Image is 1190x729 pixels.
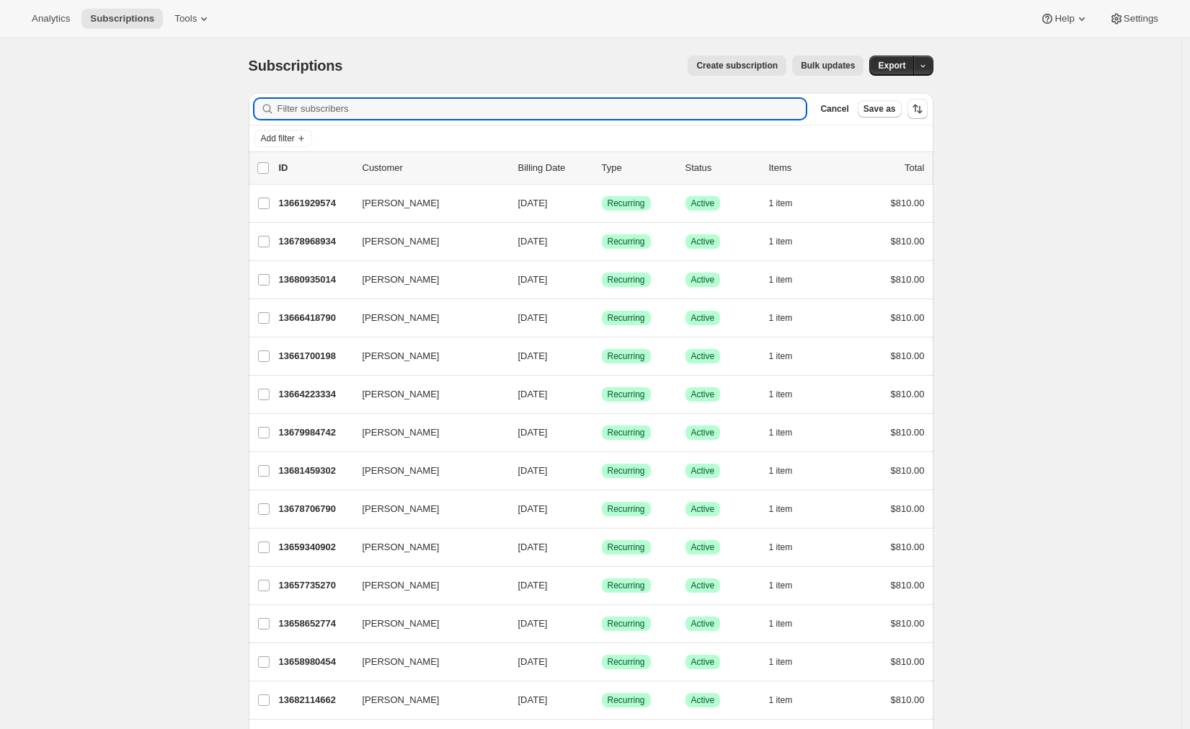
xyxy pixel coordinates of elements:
button: Tools [166,9,220,29]
button: Export [869,56,914,76]
span: [DATE] [518,465,548,476]
p: Customer [363,161,507,175]
span: 1 item [769,312,793,324]
p: 13661700198 [279,349,351,363]
span: Recurring [608,618,645,629]
div: 13680935014[PERSON_NAME][DATE]SuccessRecurringSuccessActive1 item$810.00 [279,270,925,290]
span: [PERSON_NAME] [363,578,440,593]
div: IDCustomerBilling DateTypeStatusItemsTotal [279,161,925,175]
span: Settings [1124,13,1158,25]
button: [PERSON_NAME] [354,459,498,482]
div: 13678706790[PERSON_NAME][DATE]SuccessRecurringSuccessActive1 item$810.00 [279,499,925,519]
span: Add filter [261,133,295,144]
span: [DATE] [518,350,548,361]
span: Recurring [608,542,645,553]
span: Tools [174,13,197,25]
span: [DATE] [518,312,548,323]
span: Active [691,618,715,629]
button: [PERSON_NAME] [354,612,498,635]
div: 13679984742[PERSON_NAME][DATE]SuccessRecurringSuccessActive1 item$810.00 [279,423,925,443]
button: [PERSON_NAME] [354,574,498,597]
span: Recurring [608,694,645,706]
span: Analytics [32,13,70,25]
span: $810.00 [891,694,925,705]
span: 1 item [769,427,793,438]
button: 1 item [769,346,809,366]
button: 1 item [769,384,809,405]
p: 13681459302 [279,464,351,478]
span: $810.00 [891,580,925,591]
span: Active [691,503,715,515]
span: [PERSON_NAME] [363,617,440,631]
p: 13659340902 [279,540,351,555]
span: 1 item [769,465,793,477]
button: Analytics [23,9,79,29]
span: [PERSON_NAME] [363,655,440,669]
button: Bulk updates [792,56,863,76]
span: [DATE] [518,656,548,667]
span: 1 item [769,350,793,362]
div: 13678968934[PERSON_NAME][DATE]SuccessRecurringSuccessActive1 item$810.00 [279,231,925,252]
span: Recurring [608,274,645,286]
span: $810.00 [891,656,925,667]
p: 13658652774 [279,617,351,631]
div: 13661929574[PERSON_NAME][DATE]SuccessRecurringSuccessActive1 item$810.00 [279,193,925,213]
button: Create subscription [688,56,786,76]
button: Cancel [814,100,854,118]
p: 13678706790 [279,502,351,516]
button: 1 item [769,614,809,634]
span: Export [878,60,905,71]
span: Active [691,694,715,706]
p: 13680935014 [279,273,351,287]
span: $810.00 [891,542,925,552]
span: [PERSON_NAME] [363,349,440,363]
span: [PERSON_NAME] [363,502,440,516]
div: 13681459302[PERSON_NAME][DATE]SuccessRecurringSuccessActive1 item$810.00 [279,461,925,481]
span: Subscriptions [90,13,154,25]
button: [PERSON_NAME] [354,306,498,330]
button: [PERSON_NAME] [354,536,498,559]
span: Active [691,198,715,209]
button: 1 item [769,537,809,557]
button: 1 item [769,231,809,252]
span: Recurring [608,503,645,515]
span: [DATE] [518,274,548,285]
button: 1 item [769,652,809,672]
button: 1 item [769,308,809,328]
span: $810.00 [891,198,925,208]
span: 1 item [769,236,793,247]
div: 13682114662[PERSON_NAME][DATE]SuccessRecurringSuccessActive1 item$810.00 [279,690,925,710]
span: [PERSON_NAME] [363,693,440,707]
button: 1 item [769,461,809,481]
span: Recurring [608,389,645,400]
div: 13664223334[PERSON_NAME][DATE]SuccessRecurringSuccessActive1 item$810.00 [279,384,925,405]
span: Recurring [608,656,645,668]
p: 13666418790 [279,311,351,325]
p: 13664223334 [279,387,351,402]
p: Total [905,161,924,175]
button: [PERSON_NAME] [354,383,498,406]
span: [PERSON_NAME] [363,387,440,402]
span: [PERSON_NAME] [363,311,440,325]
span: Cancel [820,103,848,115]
p: 13657735270 [279,578,351,593]
button: Settings [1101,9,1167,29]
button: 1 item [769,193,809,213]
span: 1 item [769,503,793,515]
button: 1 item [769,575,809,596]
span: [DATE] [518,236,548,247]
span: Active [691,236,715,247]
div: 13661700198[PERSON_NAME][DATE]SuccessRecurringSuccessActive1 item$810.00 [279,346,925,366]
span: Active [691,274,715,286]
span: Recurring [608,580,645,591]
button: Help [1031,9,1097,29]
span: [PERSON_NAME] [363,273,440,287]
p: 13658980454 [279,655,351,669]
span: 1 item [769,580,793,591]
button: [PERSON_NAME] [354,268,498,291]
span: $810.00 [891,312,925,323]
button: 1 item [769,423,809,443]
span: 1 item [769,694,793,706]
span: 1 item [769,389,793,400]
span: $810.00 [891,389,925,399]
